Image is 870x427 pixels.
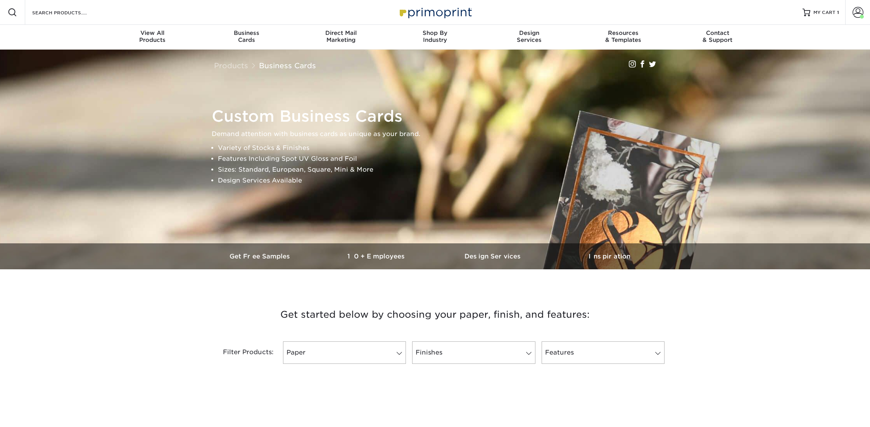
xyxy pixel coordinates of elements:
[670,29,765,36] span: Contact
[388,25,482,50] a: Shop ByIndustry
[200,25,294,50] a: BusinessCards
[294,25,388,50] a: Direct MailMarketing
[576,29,670,36] span: Resources
[319,243,435,269] a: 10+ Employees
[435,243,551,269] a: Design Services
[482,29,576,36] span: Design
[294,29,388,36] span: Direct Mail
[813,9,835,16] span: MY CART
[212,107,665,126] h1: Custom Business Cards
[551,253,668,260] h3: Inspiration
[283,341,406,364] a: Paper
[294,29,388,43] div: Marketing
[319,253,435,260] h3: 10+ Employees
[31,8,107,17] input: SEARCH PRODUCTS.....
[218,143,665,153] li: Variety of Stocks & Finishes
[214,61,248,70] a: Products
[212,129,665,139] p: Demand attention with business cards as unique as your brand.
[105,29,200,36] span: View All
[218,175,665,186] li: Design Services Available
[388,29,482,36] span: Shop By
[576,29,670,43] div: & Templates
[218,164,665,175] li: Sizes: Standard, European, Square, Mini & More
[396,4,474,21] img: Primoprint
[551,243,668,269] a: Inspiration
[670,29,765,43] div: & Support
[259,61,316,70] a: Business Cards
[837,10,839,15] span: 1
[542,341,665,364] a: Features
[218,153,665,164] li: Features Including Spot UV Gloss and Foil
[202,341,280,364] div: Filter Products:
[105,29,200,43] div: Products
[576,25,670,50] a: Resources& Templates
[208,297,662,332] h3: Get started below by choosing your paper, finish, and features:
[482,29,576,43] div: Services
[105,25,200,50] a: View AllProducts
[388,29,482,43] div: Industry
[200,29,294,36] span: Business
[200,29,294,43] div: Cards
[670,25,765,50] a: Contact& Support
[202,243,319,269] a: Get Free Samples
[412,341,535,364] a: Finishes
[482,25,576,50] a: DesignServices
[435,253,551,260] h3: Design Services
[202,253,319,260] h3: Get Free Samples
